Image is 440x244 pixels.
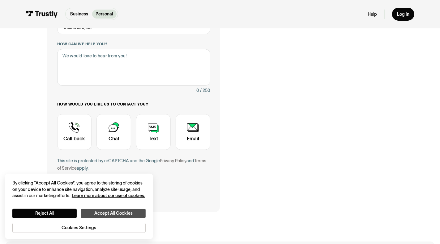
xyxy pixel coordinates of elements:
div: Cookie banner [5,174,153,239]
a: Help [368,11,377,17]
div: 0 [197,87,199,94]
a: Privacy Policy [160,158,186,163]
div: This site is protected by reCAPTCHA and the Google and apply. [57,157,210,172]
button: Cookies Settings [12,223,146,233]
a: Terms of Service [57,158,206,171]
label: How can we help you? [57,42,210,47]
div: / 250 [200,87,210,94]
p: Business [70,11,88,17]
div: Privacy [12,180,146,233]
div: Log in [397,11,409,17]
div: By clicking “Accept All Cookies”, you agree to the storing of cookies on your device to enhance s... [12,180,146,199]
button: Accept All Cookies [81,209,146,218]
img: Trustly Logo [26,11,58,18]
a: More information about your privacy, opens in a new tab [72,193,145,198]
a: Log in [392,8,414,21]
p: Personal [96,11,113,17]
label: How would you like us to contact you? [57,102,210,107]
a: Business [67,10,92,19]
a: Personal [92,10,117,19]
button: Reject All [12,209,77,218]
